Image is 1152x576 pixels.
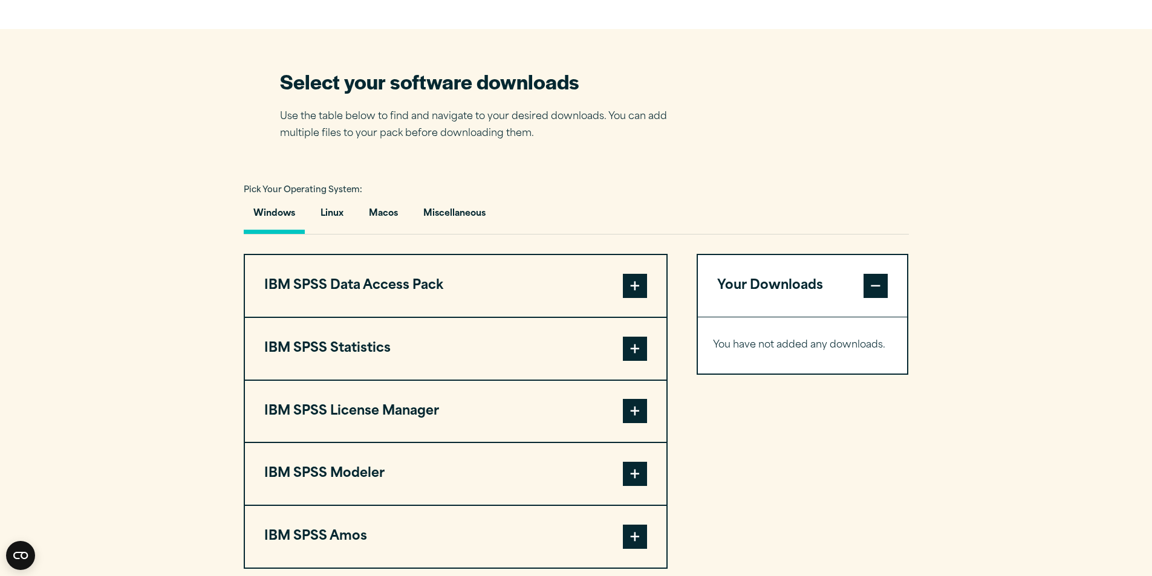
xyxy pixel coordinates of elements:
[280,68,685,95] h2: Select your software downloads
[713,337,893,354] p: You have not added any downloads.
[414,199,495,234] button: Miscellaneous
[280,108,685,143] p: Use the table below to find and navigate to your desired downloads. You can add multiple files to...
[245,381,666,442] button: IBM SPSS License Manager
[698,255,908,317] button: Your Downloads
[359,199,408,234] button: Macos
[245,318,666,380] button: IBM SPSS Statistics
[698,317,908,374] div: Your Downloads
[245,443,666,505] button: IBM SPSS Modeler
[311,199,353,234] button: Linux
[244,199,305,234] button: Windows
[244,186,362,194] span: Pick Your Operating System:
[245,255,666,317] button: IBM SPSS Data Access Pack
[6,541,35,570] button: Open CMP widget
[245,506,666,568] button: IBM SPSS Amos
